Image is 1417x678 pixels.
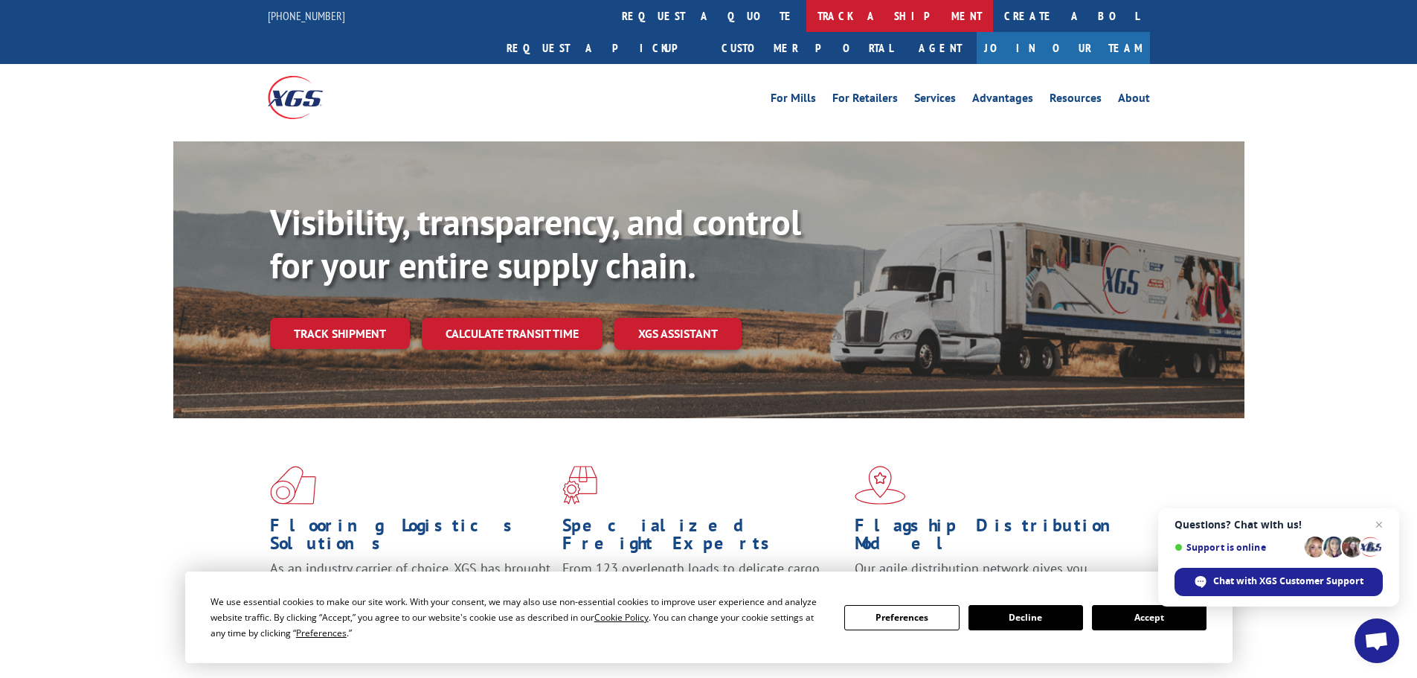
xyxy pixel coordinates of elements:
a: Request a pickup [495,32,710,64]
h1: Flagship Distribution Model [855,517,1136,560]
span: Cookie Policy [594,611,649,624]
img: xgs-icon-flagship-distribution-model-red [855,466,906,505]
a: Join Our Team [977,32,1150,64]
span: As an industry carrier of choice, XGS has brought innovation and dedication to flooring logistics... [270,560,550,613]
div: Open chat [1355,618,1399,663]
span: Chat with XGS Customer Support [1213,575,1363,588]
a: About [1118,92,1150,109]
img: xgs-icon-total-supply-chain-intelligence-red [270,466,316,505]
a: Services [914,92,956,109]
span: Questions? Chat with us! [1175,519,1383,531]
a: XGS ASSISTANT [614,318,742,350]
button: Decline [968,605,1083,630]
h1: Specialized Freight Experts [562,517,844,560]
a: Calculate transit time [422,318,603,350]
h1: Flooring Logistics Solutions [270,517,551,560]
a: Agent [904,32,977,64]
a: Customer Portal [710,32,904,64]
span: Close chat [1370,516,1388,534]
div: Chat with XGS Customer Support [1175,568,1383,596]
a: Track shipment [270,318,410,349]
a: [PHONE_NUMBER] [268,8,345,23]
button: Preferences [844,605,959,630]
div: Cookie Consent Prompt [185,572,1233,663]
p: From 123 overlength loads to delicate cargo, our experienced staff knows the best way to move you... [562,560,844,626]
b: Visibility, transparency, and control for your entire supply chain. [270,199,801,288]
span: Support is online [1175,542,1299,553]
a: Resources [1050,92,1102,109]
span: Preferences [296,627,347,639]
img: xgs-icon-focused-on-flooring-red [562,466,597,505]
a: Advantages [972,92,1033,109]
span: Our agile distribution network gives you nationwide inventory management on demand. [855,560,1128,595]
div: We use essential cookies to make our site work. With your consent, we may also use non-essential ... [211,594,826,641]
a: For Retailers [832,92,898,109]
a: For Mills [771,92,816,109]
button: Accept [1092,605,1206,630]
